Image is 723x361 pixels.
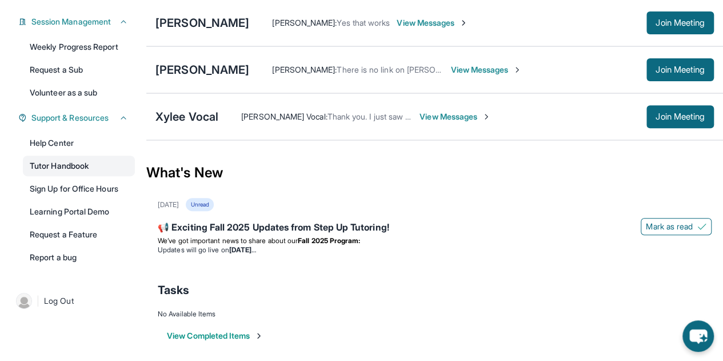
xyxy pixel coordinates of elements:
img: Chevron-Right [513,65,522,74]
img: Chevron-Right [459,18,468,27]
button: Session Management [27,16,128,27]
span: [PERSON_NAME] : [272,65,337,74]
a: Weekly Progress Report [23,37,135,57]
span: [PERSON_NAME] Vocal : [241,112,327,121]
button: Join Meeting [646,105,714,128]
strong: [DATE] [229,245,256,254]
div: What's New [146,148,723,198]
button: Support & Resources [27,112,128,124]
img: Mark as read [697,222,706,231]
a: Request a Feature [23,224,135,245]
button: Join Meeting [646,58,714,81]
span: Log Out [44,295,74,307]
span: Join Meeting [656,113,705,120]
span: Support & Resources [31,112,109,124]
a: Learning Portal Demo [23,201,135,222]
div: [PERSON_NAME] [155,15,249,31]
a: Tutor Handbook [23,156,135,176]
img: user-img [16,293,32,309]
a: Help Center [23,133,135,153]
span: [PERSON_NAME] : [272,18,337,27]
span: Mark as read [646,221,693,232]
a: Request a Sub [23,59,135,80]
button: Join Meeting [646,11,714,34]
button: View Completed Items [167,330,263,342]
span: Join Meeting [656,19,705,26]
span: | [37,294,39,308]
img: Chevron-Right [482,112,491,121]
span: We’ve got important news to share about our [158,236,298,245]
span: View Messages [420,111,491,122]
span: Session Management [31,16,111,27]
div: [DATE] [158,200,179,209]
a: Sign Up for Office Hours [23,178,135,199]
div: Unread [186,198,213,211]
span: Yes that works [337,18,390,27]
span: Join Meeting [656,66,705,73]
div: Xylee Vocal [155,109,218,125]
span: View Messages [397,17,468,29]
div: 📢 Exciting Fall 2025 Updates from Step Up Tutoring! [158,220,712,236]
span: Tasks [158,282,189,298]
span: View Messages [450,64,522,76]
div: No Available Items [158,310,712,319]
button: chat-button [682,320,714,352]
li: Updates will go live on [158,245,712,255]
a: Volunteer as a sub [23,82,135,103]
div: [PERSON_NAME] [155,62,249,78]
a: Report a bug [23,247,135,268]
span: Thank you. I just saw the email [327,112,438,121]
strong: Fall 2025 Program: [298,236,360,245]
button: Mark as read [641,218,712,235]
a: |Log Out [11,288,135,314]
